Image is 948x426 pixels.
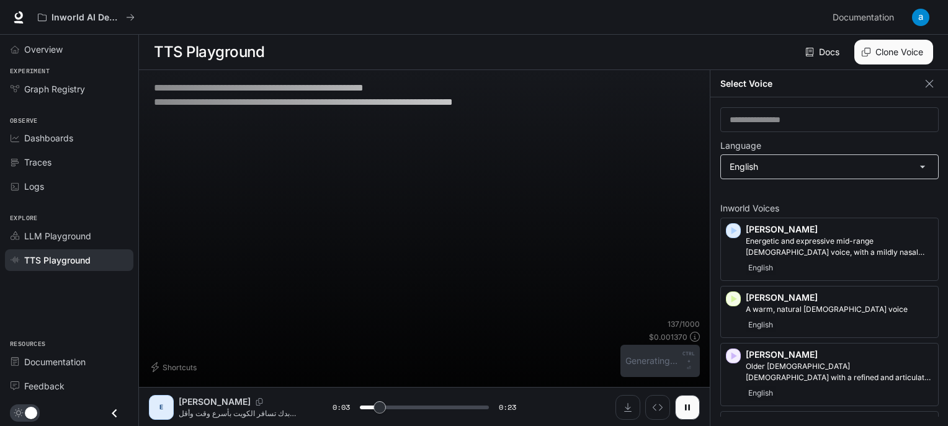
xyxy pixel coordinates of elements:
[668,319,700,329] p: 137 / 1000
[854,40,933,64] button: Clone Voice
[649,332,687,342] p: $ 0.001370
[24,379,65,393] span: Feedback
[746,223,933,236] p: [PERSON_NAME]
[24,254,91,267] span: TTS Playground
[746,260,776,275] span: English
[24,43,63,56] span: Overview
[251,398,268,406] button: Copy Voice ID
[746,317,776,332] span: English
[746,361,933,383] p: Older British male with a refined and articulate voice
[154,40,264,64] h1: TTS Playground
[51,12,121,23] p: Inworld AI Demos
[746,386,776,401] span: English
[720,204,939,213] p: Inworld Voices
[24,131,73,144] span: Dashboards
[5,151,133,173] a: Traces
[746,304,933,315] p: A warm, natural female voice
[5,78,133,100] a: Graph Registry
[24,180,44,193] span: Logs
[912,9,929,26] img: User avatar
[833,10,894,25] span: Documentation
[5,225,133,247] a: LLM Playground
[32,5,140,30] button: All workspaces
[101,401,128,426] button: Close drawer
[24,355,86,368] span: Documentation
[149,357,202,377] button: Shortcuts
[24,156,51,169] span: Traces
[803,40,844,64] a: Docs
[333,401,350,414] span: 0:03
[25,406,37,419] span: Dark mode toggle
[746,291,933,304] p: [PERSON_NAME]
[24,229,91,242] span: LLM Playground
[179,396,251,408] p: [PERSON_NAME]
[615,395,640,420] button: Download audio
[5,249,133,271] a: TTS Playground
[746,236,933,258] p: Energetic and expressive mid-range male voice, with a mildly nasal quality
[5,375,133,397] a: Feedback
[721,155,938,179] div: English
[24,82,85,95] span: Graph Registry
[5,38,133,60] a: Overview
[179,408,303,419] p: بدك تسافر الكويت بأسرع وقت وأقل تكلفة؟ معنا الحل الأمثل! نقدم لك خدمة استخراج تأشيرة الكويت بكل س...
[908,5,933,30] button: User avatar
[828,5,903,30] a: Documentation
[5,351,133,373] a: Documentation
[746,348,933,361] p: [PERSON_NAME]
[5,175,133,197] a: Logs
[720,141,761,150] p: Language
[499,401,516,414] span: 0:23
[5,127,133,149] a: Dashboards
[151,397,171,417] div: E
[645,395,670,420] button: Inspect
